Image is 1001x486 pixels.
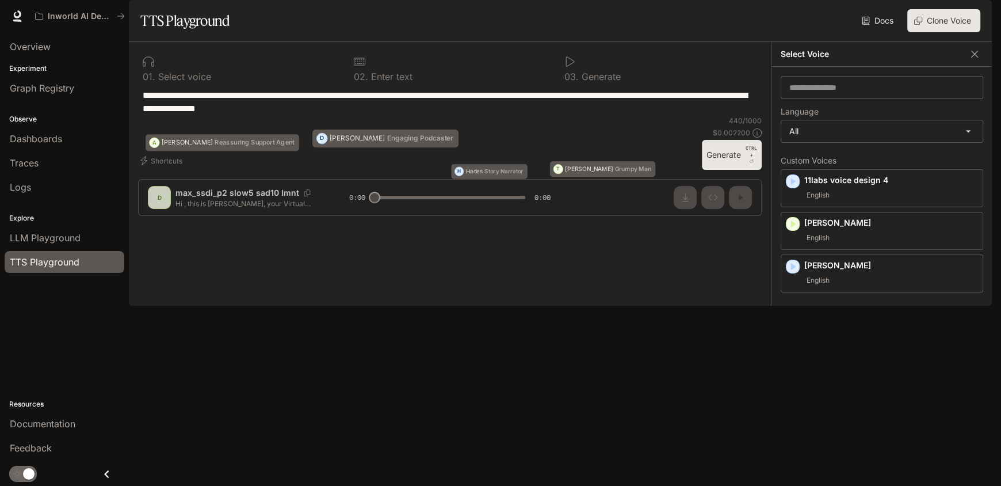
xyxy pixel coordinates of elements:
p: Hades [465,169,482,174]
p: CTRL + [746,145,757,158]
p: Engaging Podcaster [387,135,453,142]
p: Language [781,108,819,116]
p: [PERSON_NAME] [162,140,212,146]
p: 0 3 . [564,72,579,81]
p: Grumpy Man [614,166,651,172]
button: Shortcuts [138,151,187,170]
p: Reassuring Support Agent [215,140,295,146]
div: All [781,120,983,142]
p: Generate [579,72,621,81]
p: 11labs voice design 4 [804,174,978,186]
button: Clone Voice [907,9,980,32]
p: Story Narrator [484,169,523,174]
button: A[PERSON_NAME]Reassuring Support Agent [146,134,299,151]
h1: TTS Playground [140,9,230,32]
button: D[PERSON_NAME]Engaging Podcaster [312,130,459,148]
p: 440 / 1000 [729,116,762,126]
div: H [455,164,464,179]
p: [PERSON_NAME] [804,217,978,229]
p: 0 2 . [354,72,368,81]
p: ⏎ [746,145,757,165]
a: Docs [859,9,898,32]
p: [PERSON_NAME] [565,166,613,172]
p: [PERSON_NAME] [330,135,385,142]
div: T [554,161,563,177]
div: D [317,130,327,148]
div: A [150,134,159,151]
button: HHadesStory Narrator [451,164,528,179]
span: English [804,274,832,287]
span: English [804,188,832,202]
button: T[PERSON_NAME]Grumpy Man [550,161,656,177]
p: $ 0.002200 [713,128,750,138]
p: Custom Voices [781,157,983,165]
p: 0 1 . [143,72,155,81]
p: Inworld AI Demos [48,12,112,21]
p: Enter text [368,72,412,81]
span: English [804,231,832,245]
button: GenerateCTRL +⏎ [702,140,762,170]
p: Select voice [155,72,211,81]
p: [PERSON_NAME] [804,260,978,271]
button: All workspaces [30,5,130,28]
